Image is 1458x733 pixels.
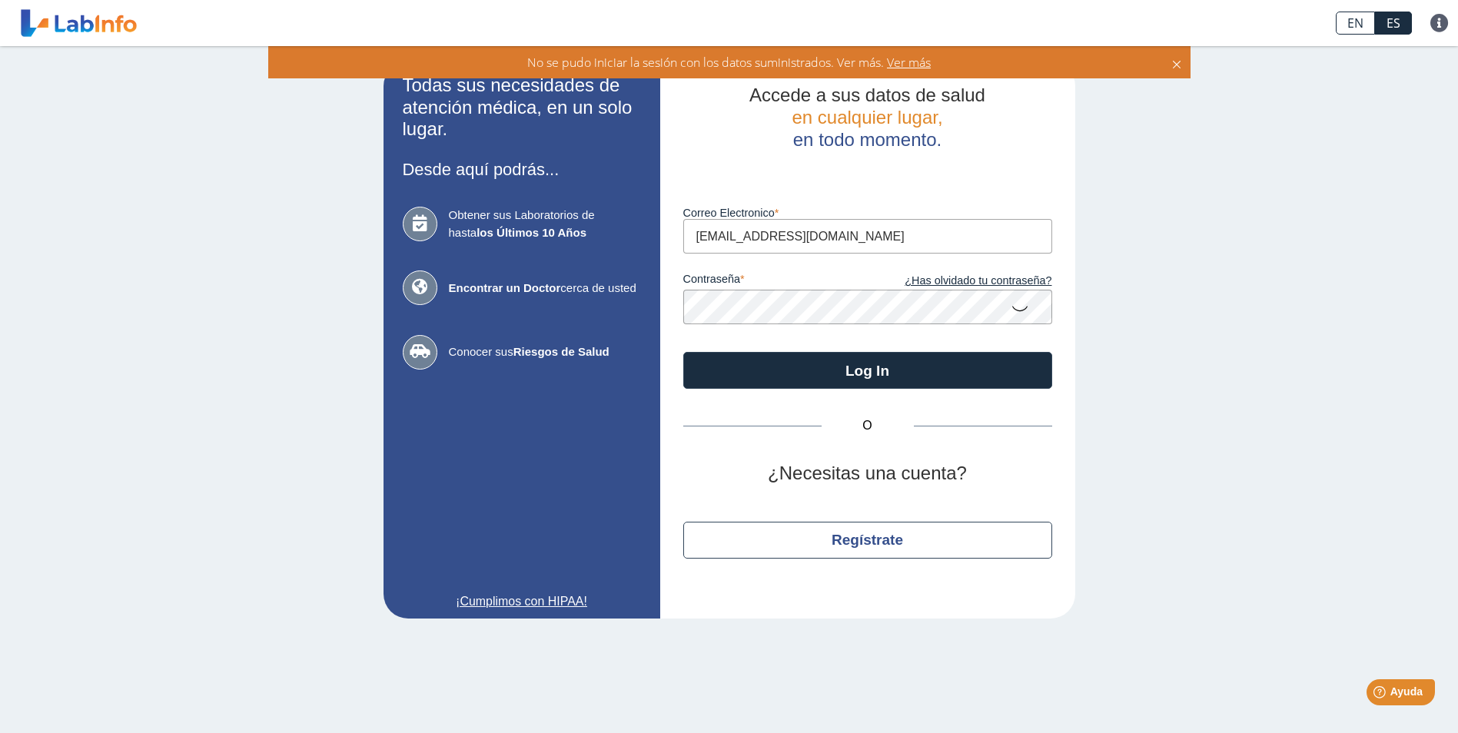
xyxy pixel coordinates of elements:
h3: Desde aquí podrás... [403,160,641,179]
span: Obtener sus Laboratorios de hasta [449,207,641,241]
a: EN [1336,12,1375,35]
span: en todo momento. [793,129,942,150]
span: Conocer sus [449,343,641,361]
span: en cualquier lugar, [792,107,942,128]
b: los Últimos 10 Años [477,226,586,239]
b: Encontrar un Doctor [449,281,561,294]
span: No se pudo iniciar la sesión con los datos suministrados. Ver más. [527,54,884,71]
h2: Todas sus necesidades de atención médica, en un solo lugar. [403,75,641,141]
button: Log In [683,352,1052,389]
a: ¿Has olvidado tu contraseña? [868,273,1052,290]
span: Ver más [884,54,931,71]
button: Regístrate [683,522,1052,559]
iframe: Help widget launcher [1321,673,1441,716]
span: O [822,416,914,435]
h2: ¿Necesitas una cuenta? [683,463,1052,485]
span: cerca de usted [449,280,641,297]
a: ¡Cumplimos con HIPAA! [403,592,641,611]
label: contraseña [683,273,868,290]
span: Accede a sus datos de salud [749,85,985,105]
label: Correo Electronico [683,207,1052,219]
a: ES [1375,12,1412,35]
b: Riesgos de Salud [513,345,609,358]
